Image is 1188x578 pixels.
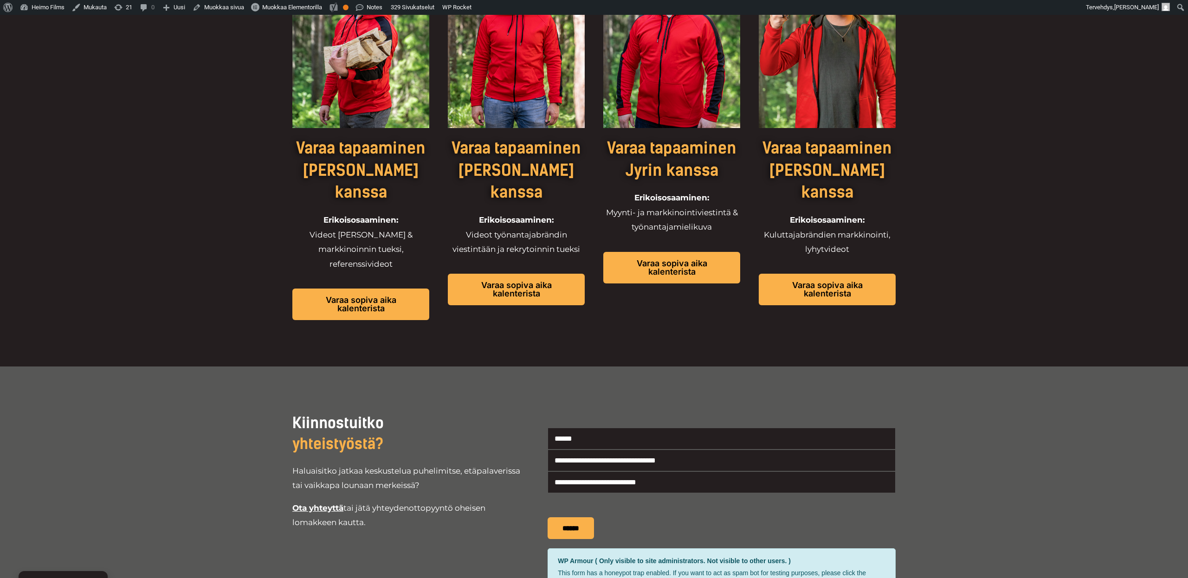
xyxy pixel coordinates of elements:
[292,501,524,530] p: tai jätä yhteydenottopyyntö oheisen lomakkeen kautta.
[292,464,524,493] p: Haluaisitko jatkaa keskustelua puhelimitse, etäpalaverissa tai vaikkapa lounaan merkeissä?
[759,274,896,305] a: Varaa sopiva aika kalenterista
[774,281,881,298] span: Varaa sopiva aika kalenterista
[603,137,740,181] h3: Varaa tapaaminen Jyrin kanssa
[448,274,585,305] a: Varaa sopiva aika kalenterista
[292,413,524,455] h3: Kiinnostuitko
[292,289,429,320] a: Varaa sopiva aika kalenterista
[292,435,383,453] span: yhteistyöstä?
[292,503,343,513] span: Ota yhteyttä
[618,259,725,276] span: Varaa sopiva aika kalenterista
[262,4,322,11] span: Muokkaa Elementorilla
[292,137,429,204] h3: Varaa tapaaminen [PERSON_NAME] kanssa
[759,213,896,257] p: Kuluttajabrändien markkinointi, lyhytvideot
[292,213,429,271] p: Videot [PERSON_NAME] & markkinoinnin tueksi, referenssivideot
[558,557,791,565] strong: WP Armour ( Only visible to site administrators. Not visible to other users. )
[343,5,349,10] div: OK
[448,137,585,204] h3: Varaa tapaaminen [PERSON_NAME] kanssa
[603,252,740,283] a: Varaa sopiva aika kalenterista
[790,215,865,225] strong: Erikoisosaaminen:
[463,281,570,298] span: Varaa sopiva aika kalenterista
[603,191,740,235] p: Myynti- ja markkinointiviestintä & työnantajamielikuva
[634,193,709,202] strong: Erikoisosaaminen:
[759,137,896,204] h3: Varaa tapaaminen [PERSON_NAME] kanssa
[307,296,414,313] span: Varaa sopiva aika kalenterista
[448,213,585,257] p: Videot työnantajabrändin viestintään ja rekrytoinnin tueksi
[323,215,398,225] strong: Erikoisosaaminen:
[479,215,554,225] strong: Erikoisosaaminen:
[1114,4,1159,11] span: [PERSON_NAME]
